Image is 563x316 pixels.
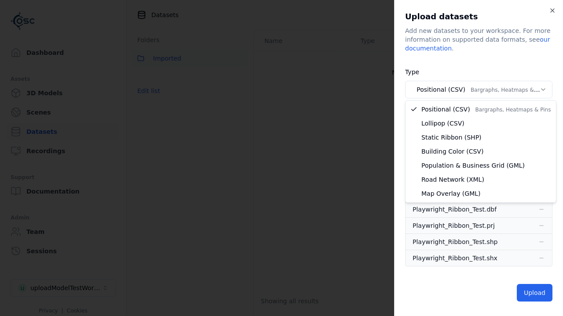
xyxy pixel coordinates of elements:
span: Road Network (XML) [421,175,484,184]
span: Population & Business Grid (GML) [421,161,525,170]
span: Bargraphs, Heatmaps & Pins [475,107,551,113]
span: Building Color (CSV) [421,147,483,156]
span: Map Overlay (GML) [421,189,481,198]
span: Positional (CSV) [421,105,551,114]
span: Static Ribbon (SHP) [421,133,482,142]
span: Lollipop (CSV) [421,119,464,128]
